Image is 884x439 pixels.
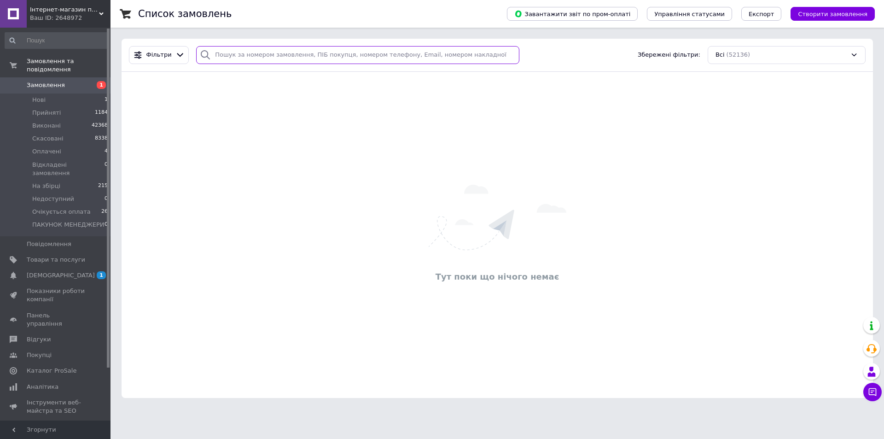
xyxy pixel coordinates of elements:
[32,221,105,229] span: ПАКУНОК МЕНЕДЖЕРИ
[638,51,700,59] span: Збережені фільтри:
[32,195,74,203] span: Недоступний
[727,51,750,58] span: (52136)
[654,11,725,18] span: Управління статусами
[27,271,95,280] span: [DEMOGRAPHIC_DATA]
[97,81,106,89] span: 1
[32,208,91,216] span: Очікується оплата
[32,161,105,177] span: Відкладені замовлення
[101,208,108,216] span: 26
[32,147,61,156] span: Оплачені
[105,147,108,156] span: 4
[105,195,108,203] span: 0
[92,122,108,130] span: 42368
[95,109,108,117] span: 1184
[95,135,108,143] span: 8338
[715,51,725,59] span: Всі
[30,14,110,22] div: Ваш ID: 2648972
[27,367,76,375] span: Каталог ProSale
[5,32,109,49] input: Пошук
[105,96,108,104] span: 1
[138,8,232,19] h1: Список замовлень
[798,11,867,18] span: Створити замовлення
[27,287,85,304] span: Показники роботи компанії
[27,383,58,391] span: Аналітика
[647,7,732,21] button: Управління статусами
[27,256,85,264] span: Товари та послуги
[32,122,61,130] span: Виконані
[30,6,99,14] span: Інтернет-магазин підгузників та побутової хімії VIKI Home
[32,182,60,190] span: На збірці
[27,351,52,359] span: Покупці
[27,240,71,248] span: Повідомлення
[97,271,106,279] span: 1
[514,10,630,18] span: Завантажити звіт по пром-оплаті
[32,96,46,104] span: Нові
[741,7,782,21] button: Експорт
[791,7,875,21] button: Створити замовлення
[146,51,172,59] span: Фільтри
[126,271,868,282] div: Тут поки що нічого немає
[98,182,108,190] span: 215
[32,109,61,117] span: Прийняті
[196,46,519,64] input: Пошук за номером замовлення, ПІБ покупця, номером телефону, Email, номером накладної
[27,81,65,89] span: Замовлення
[27,335,51,344] span: Відгуки
[507,7,638,21] button: Завантажити звіт по пром-оплаті
[105,161,108,177] span: 0
[749,11,774,18] span: Експорт
[27,311,85,328] span: Панель управління
[863,383,882,401] button: Чат з покупцем
[27,57,110,74] span: Замовлення та повідомлення
[32,135,64,143] span: Скасовані
[27,398,85,415] span: Інструменти веб-майстра та SEO
[781,10,875,17] a: Створити замовлення
[105,221,108,229] span: 0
